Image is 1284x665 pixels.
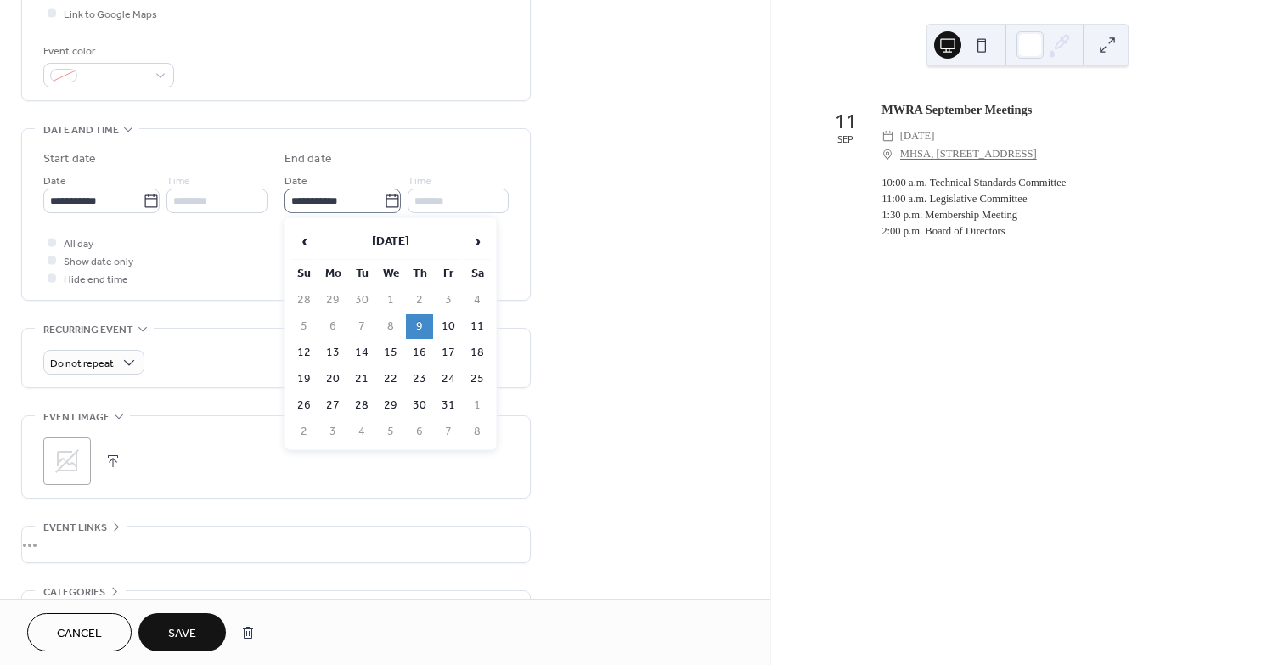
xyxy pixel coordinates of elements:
div: Start date [43,150,96,168]
div: ​ [881,145,893,163]
span: Event links [43,519,107,537]
span: Event image [43,409,110,426]
td: 7 [435,420,462,444]
th: [DATE] [319,223,462,260]
div: Event color [43,42,171,60]
span: All day [64,235,93,253]
td: 27 [319,393,346,418]
td: 14 [348,341,375,365]
div: ; [43,437,91,485]
td: 21 [348,367,375,392]
div: ​ [881,127,893,145]
th: Su [290,262,318,286]
td: 30 [348,288,375,313]
td: 20 [319,367,346,392]
td: 12 [290,341,318,365]
td: 1 [377,288,404,313]
td: 30 [406,393,433,418]
span: Time [408,172,431,190]
span: Save [168,625,196,643]
div: 11 [835,112,857,132]
a: MHSA, [STREET_ADDRESS] [900,145,1037,163]
td: 29 [319,288,346,313]
td: 28 [348,393,375,418]
td: 1 [464,393,491,418]
span: Date [43,172,66,190]
td: 22 [377,367,404,392]
td: 5 [290,314,318,339]
td: 29 [377,393,404,418]
span: [DATE] [900,127,935,145]
td: 10 [435,314,462,339]
td: 2 [406,288,433,313]
td: 6 [319,314,346,339]
div: 10:00 a.m. Technical Standards Committee 11:00 a.m. Legislative Committee 1:30 p.m. Membership Me... [881,175,1229,240]
td: 17 [435,341,462,365]
span: Recurring event [43,321,133,339]
span: Categories [43,583,105,601]
span: Cancel [57,625,102,643]
span: Time [166,172,190,190]
td: 9 [406,314,433,339]
div: ••• [22,527,530,562]
td: 7 [348,314,375,339]
div: End date [284,150,332,168]
td: 11 [464,314,491,339]
div: Sep [837,134,853,144]
td: 3 [435,288,462,313]
td: 3 [319,420,346,444]
td: 13 [319,341,346,365]
td: 31 [435,393,462,418]
span: ‹ [291,224,317,258]
th: We [377,262,404,286]
span: Date [284,172,307,190]
td: 25 [464,367,491,392]
td: 24 [435,367,462,392]
td: 4 [464,288,491,313]
span: Show date only [64,253,133,271]
button: Cancel [27,613,132,651]
th: Th [406,262,433,286]
th: Mo [319,262,346,286]
td: 4 [348,420,375,444]
td: 23 [406,367,433,392]
th: Sa [464,262,491,286]
div: MWRA September Meetings [881,101,1229,120]
td: 18 [464,341,491,365]
span: Hide end time [64,271,128,289]
span: Link to Google Maps [64,6,157,24]
td: 2 [290,420,318,444]
td: 15 [377,341,404,365]
td: 16 [406,341,433,365]
td: 8 [464,420,491,444]
span: Date and time [43,121,119,139]
td: 19 [290,367,318,392]
div: ••• [22,591,530,627]
td: 28 [290,288,318,313]
td: 5 [377,420,404,444]
button: Save [138,613,226,651]
td: 6 [406,420,433,444]
td: 8 [377,314,404,339]
span: Do not repeat [50,354,114,374]
span: › [465,224,490,258]
th: Tu [348,262,375,286]
td: 26 [290,393,318,418]
th: Fr [435,262,462,286]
